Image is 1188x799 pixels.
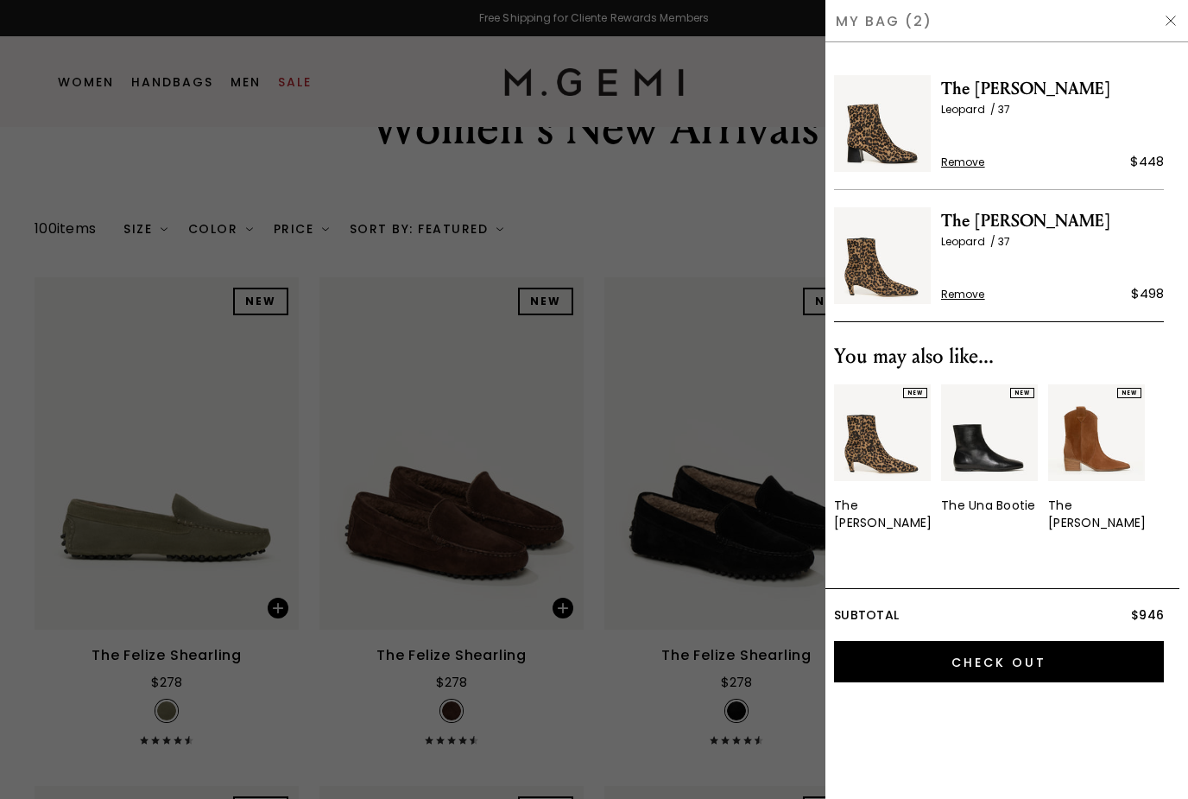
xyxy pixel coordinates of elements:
div: The [PERSON_NAME] [834,497,932,531]
img: 7402721083451_01_Main_New_TheUnaBootie_Black_Leather_290x387_crop_center.jpg [941,384,1038,481]
a: NEWThe [PERSON_NAME] [1048,384,1145,531]
div: 1 / 3 [834,384,931,531]
span: Remove [941,155,985,169]
div: NEW [903,388,927,398]
span: The [PERSON_NAME] [941,207,1164,235]
span: $946 [1131,606,1164,624]
div: $448 [1130,151,1164,172]
img: Hide Drawer [1164,14,1178,28]
div: The Una Bootie [941,497,1036,514]
img: 7389678796859_01_Main_New_TheDelfina_Leopard_PrintedLeather_290x387_crop_center.jpg [834,384,931,481]
span: Remove [941,288,985,301]
span: 37 [998,102,1010,117]
span: The [PERSON_NAME] [941,75,1164,103]
div: $498 [1131,283,1164,304]
a: NEWThe [PERSON_NAME] [834,384,931,531]
span: Leopard [941,102,998,117]
input: Check Out [834,641,1164,682]
div: NEW [1117,388,1141,398]
a: NEWThe Una Bootie [941,384,1038,514]
span: Leopard [941,234,998,249]
div: You may also like... [834,343,1164,371]
img: The Cristina [834,75,931,172]
span: 37 [998,234,1010,249]
span: Subtotal [834,606,899,624]
img: The Delfina [834,207,931,304]
img: 7389717004347_01_Main_New_TheRitaBasso_Saddle_Suede_290x387_crop_center.jpg [1048,384,1145,481]
div: The [PERSON_NAME] [1048,497,1146,531]
div: NEW [1010,388,1034,398]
